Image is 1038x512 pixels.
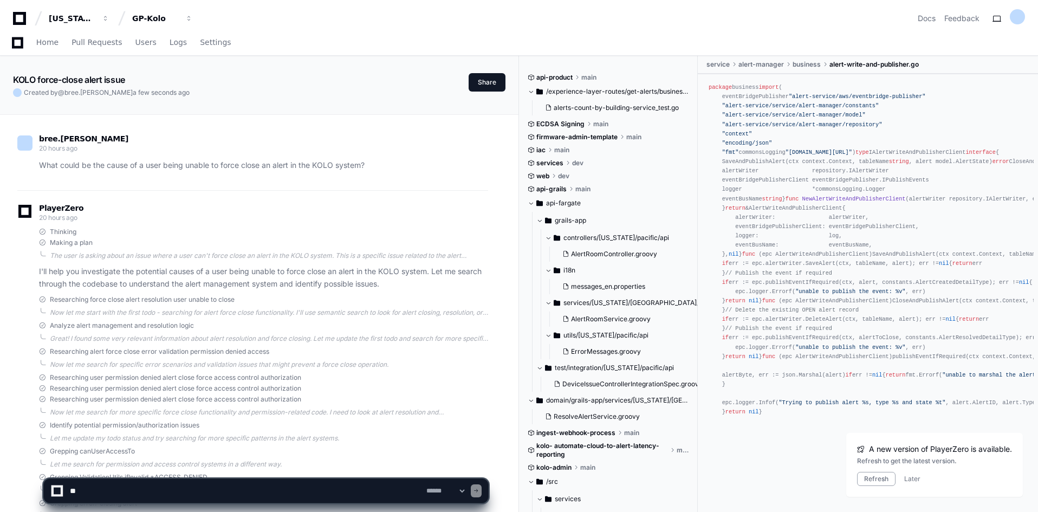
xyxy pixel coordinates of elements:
[563,331,648,340] span: utils/[US_STATE]/pacific/api
[200,30,231,55] a: Settings
[545,294,707,312] button: services/[US_STATE]/[GEOGRAPHIC_DATA]/api
[536,212,698,229] button: grails-app
[49,13,95,24] div: [US_STATE] Pacific
[795,288,905,295] span: "unable to publish the event: %v"
[593,120,608,128] span: main
[541,409,683,424] button: ResolveAlertService.groovy
[44,9,114,28] button: [US_STATE] Pacific
[536,429,615,437] span: ingest-webhook-process
[758,84,778,90] span: import
[563,234,669,242] span: controllers/[US_STATE]/pacific/api
[725,270,832,276] span: // Publish the event if required
[546,396,690,405] span: domain/grails-app/services/[US_STATE]/[GEOGRAPHIC_DATA]/domain
[855,149,869,155] span: type
[558,247,700,262] button: AlertRoomController.groovy
[795,344,905,351] span: "unable to publish the event: %v"
[626,133,641,141] span: main
[528,83,690,100] button: /experience-layer-routes/get-alerts/business/service
[677,446,690,455] span: main
[558,279,700,294] button: messages_en.properties
[778,297,892,304] span: (epc AlertWriteAndPublisherClient)
[39,213,77,222] span: 20 hours ago
[469,73,505,92] button: Share
[857,457,1012,465] div: Refresh to get the latest version.
[50,447,135,456] span: Grepping canUserAccessTo
[886,372,906,378] span: return
[528,392,690,409] button: domain/grails-app/services/[US_STATE]/[GEOGRAPHIC_DATA]/domain
[571,250,657,258] span: AlertRoomController.groovy
[562,380,703,388] span: DeviceIssueControllerIntegrationSpec.groovy
[802,196,906,202] span: NewAlertWriteAndPublisherClient
[554,412,640,421] span: ResolveAlertService.groovy
[536,197,543,210] svg: Directory
[762,196,782,202] span: string
[50,384,301,393] span: Researching user permission denied alert close force access control authorization
[13,74,125,85] app-text-character-animate: KOLO force-close alert issue
[571,347,641,356] span: ErrorMessages.groovy
[762,353,776,360] span: func
[846,372,852,378] span: if
[722,112,866,118] span: "alert-service/service/alert-manager/model"
[50,251,488,260] div: The user is asking about an issue where a user can't force close an alert in the KOLO system. Thi...
[536,172,549,180] span: web
[581,73,596,82] span: main
[555,216,586,225] span: grails-app
[555,364,674,372] span: test/integration/[US_STATE]/pacific/api
[135,39,157,46] span: Users
[528,195,690,212] button: api-fargate
[554,146,569,154] span: main
[554,231,560,244] svg: Directory
[762,297,776,304] span: func
[50,360,488,369] div: Now let me search for specific error scenarios and validation issues that might prevent a force c...
[545,229,707,247] button: controllers/[US_STATE]/pacific/api
[709,84,732,90] span: package
[725,409,745,415] span: return
[50,434,488,443] div: Let me update my todo status and try searching for more specific patterns in the alert systems.
[36,39,59,46] span: Home
[536,146,546,154] span: iac
[536,133,618,141] span: firmware-admin-template
[965,149,995,155] span: interface
[624,429,639,437] span: main
[571,315,651,323] span: AlertRoomService.groovy
[725,205,745,211] span: return
[944,13,979,24] button: Feedback
[50,295,235,304] span: Researching force close alert resolution user unable to close
[725,353,745,360] span: return
[749,353,758,360] span: nil
[36,30,59,55] a: Home
[50,334,488,343] div: Great! I found some very relevant information about alert resolution and force closing. Let me up...
[24,88,190,97] span: Created by
[135,30,157,55] a: Users
[939,260,949,267] span: nil
[889,158,909,165] span: string
[39,134,128,143] span: bree.[PERSON_NAME]
[545,214,552,227] svg: Directory
[132,13,179,24] div: GP-Kolo
[778,353,892,360] span: (epc AlertWriteAndPublisherClient)
[959,316,979,322] span: return
[722,102,879,109] span: "alert-service/service/alert-manager/constants"
[50,421,199,430] span: Identify potential permission/authorization issues
[50,347,269,356] span: Researching alert force close error validation permission denied access
[872,372,882,378] span: nil
[563,299,707,307] span: services/[US_STATE]/[GEOGRAPHIC_DATA]/api
[50,373,301,382] span: Researching user permission denied alert close force access control authorization
[50,228,76,236] span: Thinking
[786,196,799,202] span: func
[857,472,896,486] button: Refresh
[789,93,926,100] span: "alert-service/aws/eventbridge-publisher"
[546,87,690,96] span: /experience-layer-routes/get-alerts/business/service
[50,408,488,417] div: Now let me search for more specific force close functionality and permission-related code. I need...
[64,88,133,96] span: bree.[PERSON_NAME]
[58,88,64,96] span: @
[778,399,945,406] span: "Trying to publish alert %s, type %s and state %t"
[558,172,569,180] span: dev
[536,359,698,377] button: test/integration/[US_STATE]/pacific/api
[749,297,758,304] span: nil
[536,73,573,82] span: api-product
[554,103,679,112] span: alerts-count-by-building-service_test.go
[709,83,1027,417] div: business ( eventBridgePublisher commonsLogging ) IAlertWriteAndPublisherClient { SaveAndPublishAl...
[706,60,730,69] span: service
[170,30,187,55] a: Logs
